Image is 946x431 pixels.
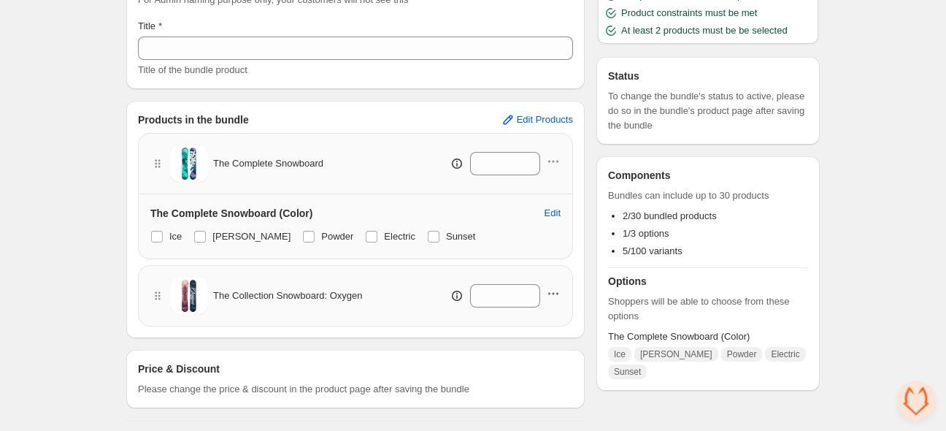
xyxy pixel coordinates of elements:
[171,278,207,314] img: The Collection Snowboard: Oxygen
[608,89,808,133] span: To change the bundle's status to active, please do so in the bundle's product page after saving t...
[623,228,669,239] span: 1/3 options
[517,114,573,126] span: Edit Products
[213,289,363,303] span: The Collection Snowboard: Oxygen
[321,231,353,242] span: Powder
[621,6,757,20] span: Product constraints must be met
[623,210,717,221] span: 2/30 bundled products
[771,348,799,360] span: Electric
[896,381,936,421] a: Open chat
[640,348,712,360] span: [PERSON_NAME]
[623,245,682,256] span: 5/100 variants
[169,231,182,242] span: Ice
[150,206,312,221] h3: The Complete Snowboard (Color)
[171,145,207,182] img: The Complete Snowboard
[621,23,788,38] span: At least 2 products must be be selected
[608,168,671,183] h3: Components
[608,188,808,203] span: Bundles can include up to 30 products
[138,362,220,376] h3: Price & Discount
[545,207,561,219] span: Edit
[138,112,249,127] h3: Products in the bundle
[384,231,415,242] span: Electric
[727,348,757,360] span: Powder
[608,329,808,344] span: The Complete Snowboard (Color)
[614,348,626,360] span: Ice
[138,64,247,75] span: Title of the bundle product
[138,382,469,397] span: Please change the price & discount in the product page after saving the bundle
[492,108,582,131] button: Edit Products
[608,274,808,289] h3: Options
[212,231,291,242] span: [PERSON_NAME]
[138,19,162,34] label: Title
[608,69,808,83] h3: Status
[608,294,808,324] span: Shoppers will be able to choose from these options
[446,231,475,242] span: Sunset
[213,156,323,171] span: The Complete Snowboard
[614,366,641,378] span: Sunset
[536,202,569,225] button: Edit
